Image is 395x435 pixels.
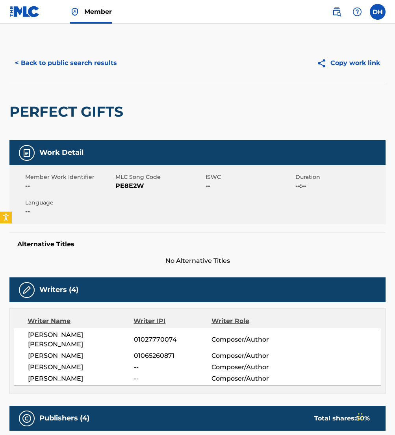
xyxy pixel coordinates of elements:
span: ISWC [206,173,294,181]
span: No Alternative Titles [9,256,386,266]
span: PE8E2W [115,181,204,191]
div: Total shares: [314,414,370,423]
span: Language [25,199,113,207]
img: search [332,7,341,17]
iframe: Chat Widget [356,397,395,435]
img: MLC Logo [9,6,40,17]
img: Publishers [22,414,32,423]
h5: Writers (4) [39,285,78,294]
img: help [352,7,362,17]
img: Top Rightsholder [70,7,80,17]
span: [PERSON_NAME] [28,351,134,361]
span: --:-- [295,181,384,191]
span: -- [25,207,113,216]
span: [PERSON_NAME] [28,362,134,372]
span: 01065260871 [134,351,211,361]
h5: Alternative Titles [17,240,378,248]
div: Writer IPI [134,316,211,326]
span: Composer/Author [211,351,282,361]
span: -- [206,181,294,191]
span: Composer/Author [211,335,282,344]
span: 01027770074 [134,335,211,344]
img: Work Detail [22,148,32,158]
div: Writer Name [28,316,134,326]
h2: PERFECT GIFTS [9,103,127,121]
span: MLC Song Code [115,173,204,181]
span: -- [25,181,113,191]
span: Composer/Author [211,374,282,383]
span: -- [134,362,211,372]
iframe: Resource Center [373,297,395,361]
span: Member Work Identifier [25,173,113,181]
span: [PERSON_NAME] [28,374,134,383]
div: User Menu [370,4,386,20]
img: Writers [22,285,32,295]
span: Duration [295,173,384,181]
h5: Work Detail [39,148,83,157]
img: Copy work link [317,58,330,68]
button: < Back to public search results [9,53,122,73]
a: Public Search [329,4,345,20]
div: Help [349,4,365,20]
button: Copy work link [311,53,386,73]
span: [PERSON_NAME] [PERSON_NAME] [28,330,134,349]
span: Composer/Author [211,362,282,372]
div: Drag [358,405,363,429]
span: Member [84,7,112,16]
span: -- [134,374,211,383]
h5: Publishers (4) [39,414,89,423]
div: Writer Role [211,316,282,326]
